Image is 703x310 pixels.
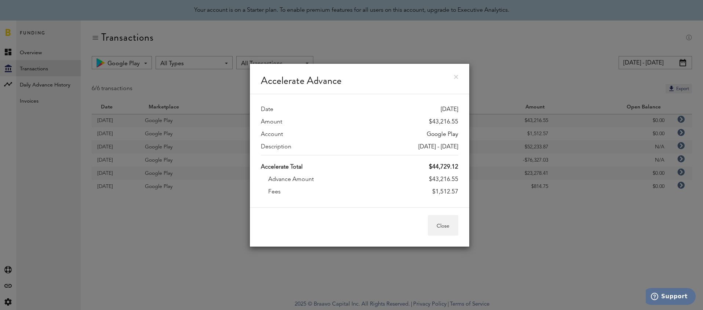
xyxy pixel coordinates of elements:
label: Description [261,143,291,151]
label: Fees [268,188,281,196]
div: $1,512.57 [432,188,458,196]
button: Close [428,215,458,236]
label: Accelerate Total [261,163,303,171]
div: Accelerate Advance [250,64,469,94]
div: [DATE] [441,105,458,114]
label: Date [261,105,273,114]
div: $44,729.12 [429,163,458,171]
iframe: Opens a widget where you can find more information [646,288,696,306]
div: Google Play [427,130,458,139]
label: Amount [261,118,282,126]
div: $43,216.55 [429,175,458,184]
div: [DATE] - [DATE] [418,143,458,151]
div: $43,216.55 [429,118,458,126]
label: Account [261,130,283,139]
label: Advance Amount [268,175,314,184]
